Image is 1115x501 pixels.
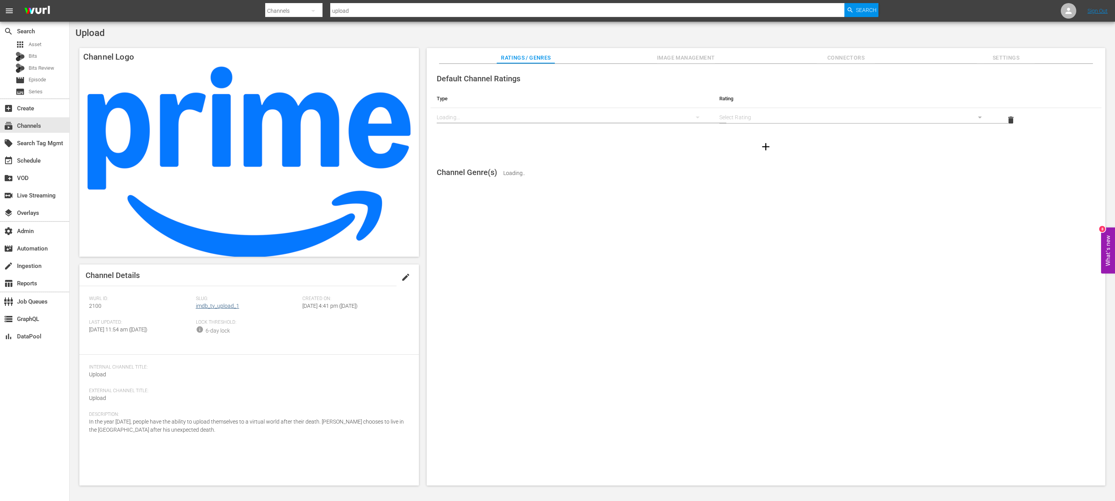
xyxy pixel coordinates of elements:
span: Asset [15,40,25,49]
th: Type [431,89,713,108]
span: Schedule [4,156,13,165]
span: Internal Channel Title: [89,364,405,371]
a: imdb_tv_upload_1 [196,303,239,309]
span: GraphQL [4,314,13,324]
div: 8 [1099,226,1105,232]
span: Bits Review [29,64,54,72]
span: Automation [4,244,13,253]
span: Wurl ID: [89,296,192,302]
img: ans4CAIJ8jUAAAAAAAAAAAAAAAAAAAAAAAAgQb4GAAAAAAAAAAAAAAAAAAAAAAAAJMjXAAAAAAAAAAAAAAAAAAAAAAAAgAT5G... [19,2,56,20]
div: 6-day lock [206,327,230,335]
span: Upload [89,371,106,377]
span: Episode [29,76,46,84]
img: Upload [79,66,419,257]
span: Create [4,104,13,113]
table: simple table [431,89,1101,132]
span: Channel Genre(s) [437,168,497,177]
span: [DATE] 11:54 am ([DATE]) [89,326,148,333]
span: Asset [29,41,41,48]
div: Bits [15,52,25,61]
span: Slug: [196,296,299,302]
span: [DATE] 4:41 pm ([DATE]) [302,303,358,309]
span: Overlays [4,208,13,218]
span: External Channel Title: [89,388,405,394]
button: delete [1002,111,1020,129]
th: Rating [713,89,996,108]
span: Last Updated: [89,319,192,326]
span: Default Channel Ratings [437,74,520,83]
span: Upload [75,27,105,38]
span: Job Queues [4,297,13,306]
span: Admin [4,226,13,236]
span: Channels [4,121,13,130]
span: Search Tag Mgmt [4,139,13,148]
span: Image Management [657,53,715,63]
button: edit [396,268,415,287]
span: 2100 [89,303,101,309]
span: Ingestion [4,261,13,271]
a: Sign Out [1088,8,1108,14]
span: Series [15,87,25,96]
h4: Channel Logo [79,48,419,66]
span: Series [29,88,43,96]
span: DataPool [4,332,13,341]
span: Settings [977,53,1035,63]
span: Live Streaming [4,191,13,200]
span: Ratings / Genres [497,53,555,63]
span: VOD [4,173,13,183]
span: Search [856,3,877,17]
span: Connectors [817,53,875,63]
button: Search [844,3,878,17]
span: delete [1006,115,1016,125]
span: menu [5,6,14,15]
div: Bits Review [15,63,25,73]
span: Created On: [302,296,405,302]
span: Search [4,27,13,36]
span: Episode [15,75,25,85]
span: Bits [29,52,37,60]
span: In the year [DATE], people have the ability to upload themselves to a virtual world after their d... [89,419,404,433]
span: info [196,326,204,333]
button: Open Feedback Widget [1101,228,1115,274]
span: Channel Details [86,271,140,280]
span: Upload [89,395,106,401]
span: edit [401,273,410,282]
span: Loading.. [503,170,525,176]
span: Lock Threshold: [196,319,299,326]
span: Description: [89,412,405,418]
span: Reports [4,279,13,288]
